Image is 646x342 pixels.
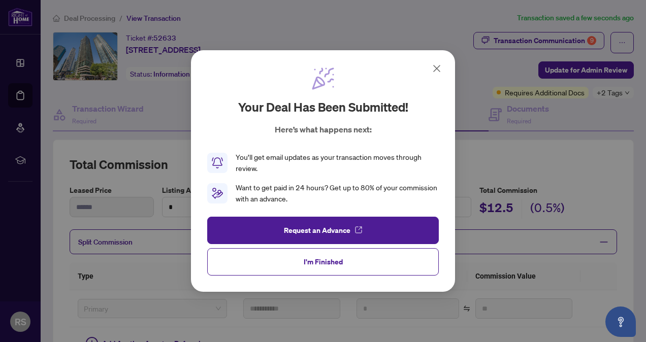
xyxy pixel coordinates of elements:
span: Request an Advance [284,222,350,238]
button: I'm Finished [207,248,439,276]
span: I'm Finished [304,254,343,270]
h2: Your deal has been submitted! [238,99,408,115]
button: Open asap [605,306,636,337]
div: You’ll get email updates as your transaction moves through review. [236,152,439,174]
button: Request an Advance [207,217,439,244]
p: Here’s what happens next: [275,123,372,135]
div: Want to get paid in 24 hours? Get up to 80% of your commission with an advance. [236,182,439,204]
